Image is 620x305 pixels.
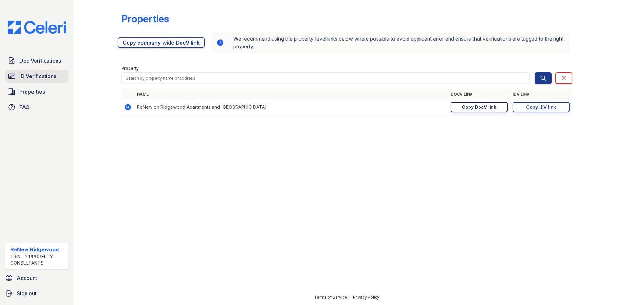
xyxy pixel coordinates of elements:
a: Copy company-wide DocV link [118,37,205,48]
a: Doc Verifications [5,54,68,67]
span: Account [17,274,37,282]
div: Trinity Property Consultants [10,253,66,266]
a: ID Verifications [5,70,68,83]
a: FAQ [5,101,68,114]
a: Copy IDV link [513,102,570,112]
a: Copy DocV link [451,102,508,112]
th: Name [134,89,448,99]
a: Terms of Service [314,295,347,300]
th: IDV Link [510,89,572,99]
img: CE_Logo_Blue-a8612792a0a2168367f1c8372b55b34899dd931a85d93a1a3d3e32e68fde9ad4.png [3,21,71,34]
a: Sign out [3,287,71,300]
div: Copy IDV link [526,104,556,110]
td: ReNew on Ridgewood Apartments and [GEOGRAPHIC_DATA] [134,99,448,115]
div: Properties [121,13,169,25]
div: We recommend using the property-level links below where possible to avoid applicant error and ens... [211,32,570,53]
th: DocV Link [448,89,510,99]
label: Property [121,66,139,71]
div: | [349,295,351,300]
input: Search by property name or address [121,72,530,84]
a: Properties [5,85,68,98]
div: Copy DocV link [462,104,496,110]
span: ID Verifications [19,72,56,80]
span: Properties [19,88,45,96]
span: Sign out [17,290,36,297]
div: ReNew Ridgewood [10,246,66,253]
span: Doc Verifications [19,57,61,65]
a: Privacy Policy [353,295,379,300]
a: Account [3,271,71,284]
span: FAQ [19,103,30,111]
